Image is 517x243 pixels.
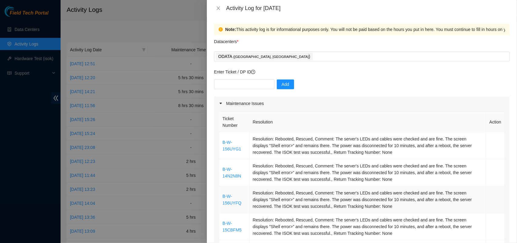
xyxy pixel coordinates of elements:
[219,102,223,105] span: caret-right
[486,112,505,132] th: Action
[282,81,289,88] span: Add
[223,140,241,151] a: B-W-156UYG1
[225,26,236,33] strong: Note:
[214,35,239,45] p: Datacenters
[214,69,510,75] p: Enter Ticket / DP ID
[223,194,241,205] a: B-W-156UYFQ
[218,53,310,60] p: ODATA )
[214,5,223,11] button: Close
[219,112,250,132] th: Ticket Number
[219,27,223,32] span: exclamation-circle
[250,213,486,240] td: Resolution: Rebooted, Rescued, Comment: The server's LEDs and cables were checked and are fine. T...
[250,186,486,213] td: Resolution: Rebooted, Rescued, Comment: The server's LEDs and cables were checked and are fine. T...
[226,5,510,12] div: Activity Log for [DATE]
[214,96,510,110] div: Maintenance Issues
[250,132,486,159] td: Resolution: Rebooted, Rescued, Comment: The server's LEDs and cables were checked and are fine. T...
[216,6,221,11] span: close
[277,79,294,89] button: Add
[223,167,241,178] a: B-W-14N2N8N
[250,159,486,186] td: Resolution: Rebooted, Rescued, Comment: The server's LEDs and cables were checked and are fine. T...
[251,70,255,74] span: question-circle
[233,55,309,59] span: ( [GEOGRAPHIC_DATA], [GEOGRAPHIC_DATA]
[250,112,486,132] th: Resolution
[223,221,242,232] a: B-W-15CBFM5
